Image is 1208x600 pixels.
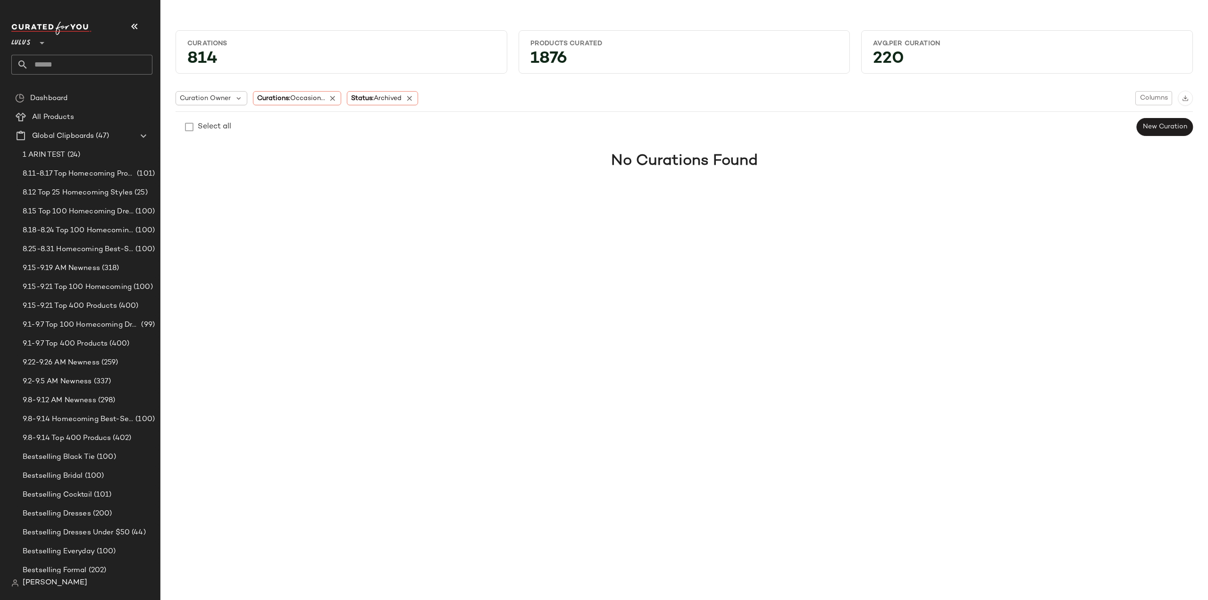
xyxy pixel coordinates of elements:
span: Bestselling Formal [23,565,87,576]
span: 9.8-9.14 Top 400 Producs [23,433,111,444]
span: (100) [132,282,153,293]
span: Status: [351,93,402,103]
img: svg%3e [11,579,19,587]
div: 1876 [523,52,846,69]
span: 1 ARIN TEST [23,150,66,161]
span: (100) [134,225,155,236]
img: cfy_white_logo.C9jOOHJF.svg [11,22,92,35]
span: 9.15-9.19 AM Newness [23,263,100,274]
span: (337) [92,376,111,387]
span: Columns [1140,94,1168,102]
span: (47) [94,131,109,142]
span: 9.1-9.7 Top 400 Products [23,338,108,349]
span: (24) [66,150,81,161]
h1: No Curations Found [611,150,758,172]
span: 9.15-9.21 Top 400 Products [23,301,117,312]
span: Curation Owner [180,93,231,103]
span: (402) [111,433,131,444]
span: (101) [135,169,155,179]
span: (298) [96,395,116,406]
span: Bestselling Cocktail [23,490,92,500]
span: 9.8-9.14 Homecoming Best-Sellers [23,414,134,425]
span: Bestselling Black Tie [23,452,95,463]
span: 8.25-8.31 Homecoming Best-Sellers [23,244,134,255]
span: (200) [91,508,112,519]
span: Lulus [11,32,31,49]
span: Dashboard [30,93,67,104]
span: 9.2-9.5 AM Newness [23,376,92,387]
span: (318) [100,263,119,274]
span: New Curation [1142,123,1187,131]
span: (100) [134,244,155,255]
div: Products Curated [530,39,839,48]
span: (100) [95,452,116,463]
span: 9.22-9.26 AM Newness [23,357,100,368]
span: 8.12 Top 25 Homecoming Styles [23,187,133,198]
span: Curations: [257,93,325,103]
span: Occasion... [290,95,325,102]
span: (202) [87,565,107,576]
span: Bestselling Dresses Under $50 [23,527,130,538]
span: Bestselling Dresses [23,508,91,519]
div: Select all [198,121,231,133]
div: Avg.per Curation [873,39,1181,48]
span: (101) [92,490,112,500]
span: (100) [83,471,104,482]
span: (99) [139,320,155,330]
span: (100) [134,414,155,425]
span: 9.8-9.12 AM Newness [23,395,96,406]
div: Curations [187,39,495,48]
span: Bestselling Bridal [23,471,83,482]
span: Archived [374,95,402,102]
span: (100) [134,206,155,217]
span: All Products [32,112,74,123]
span: Bestselling Everyday [23,546,95,557]
span: 9.1-9.7 Top 100 Homecoming Dresses [23,320,139,330]
span: 8.15 Top 100 Homecoming Dresses [23,206,134,217]
span: (400) [117,301,139,312]
div: 220 [865,52,1189,69]
span: 9.15-9.21 Top 100 Homecoming [23,282,132,293]
div: 814 [180,52,503,69]
span: 8.11-8.17 Top Homecoming Product [23,169,135,179]
span: [PERSON_NAME] [23,577,87,589]
span: Global Clipboards [32,131,94,142]
span: (100) [95,546,116,557]
button: Columns [1135,91,1172,105]
span: (259) [100,357,118,368]
img: svg%3e [15,93,25,103]
span: (25) [133,187,148,198]
button: New Curation [1137,118,1193,136]
span: 8.18-8.24 Top 100 Homecoming Dresses [23,225,134,236]
span: (44) [130,527,146,538]
span: (400) [108,338,129,349]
